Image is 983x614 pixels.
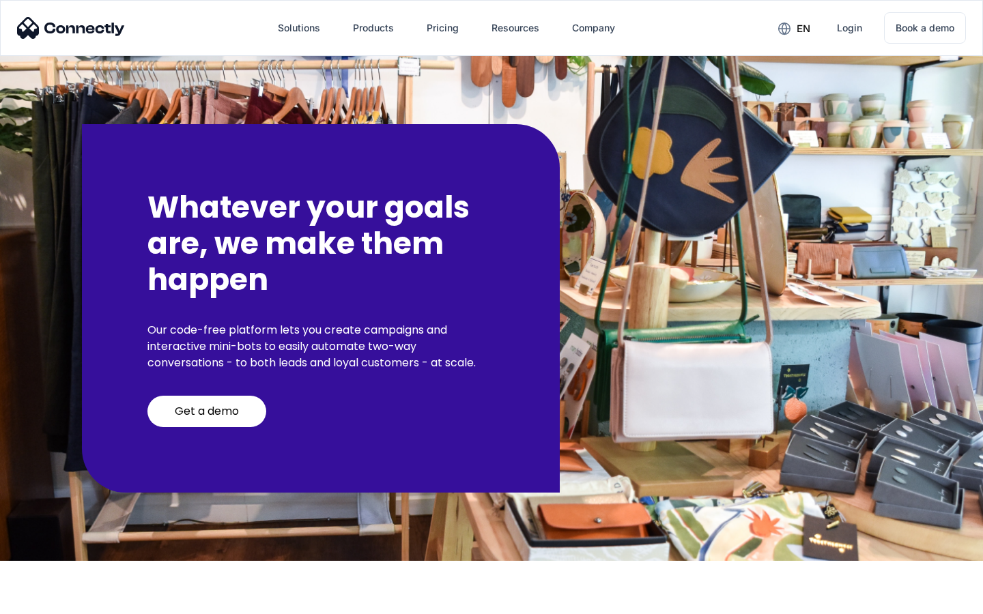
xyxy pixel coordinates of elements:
[342,12,405,44] div: Products
[147,396,266,427] a: Get a demo
[278,18,320,38] div: Solutions
[427,18,459,38] div: Pricing
[27,590,82,609] ul: Language list
[561,12,626,44] div: Company
[17,17,125,39] img: Connectly Logo
[175,405,239,418] div: Get a demo
[481,12,550,44] div: Resources
[884,12,966,44] a: Book a demo
[767,18,821,38] div: en
[837,18,862,38] div: Login
[572,18,615,38] div: Company
[147,190,494,297] h2: Whatever your goals are, we make them happen
[491,18,539,38] div: Resources
[797,19,810,38] div: en
[147,322,494,371] p: Our code-free platform lets you create campaigns and interactive mini-bots to easily automate two...
[14,590,82,609] aside: Language selected: English
[267,12,331,44] div: Solutions
[826,12,873,44] a: Login
[416,12,470,44] a: Pricing
[353,18,394,38] div: Products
